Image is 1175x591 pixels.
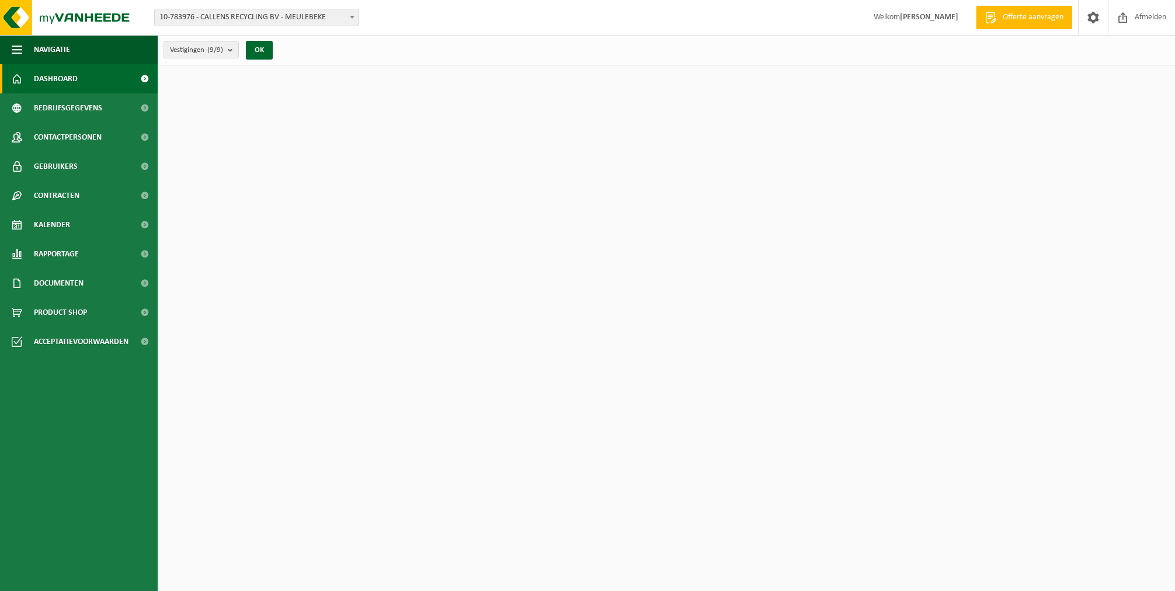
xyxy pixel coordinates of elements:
[34,35,70,64] span: Navigatie
[154,9,359,26] span: 10-783976 - CALLENS RECYCLING BV - MEULEBEKE
[1000,12,1066,23] span: Offerte aanvragen
[170,41,223,59] span: Vestigingen
[34,181,79,210] span: Contracten
[34,123,102,152] span: Contactpersonen
[34,239,79,269] span: Rapportage
[155,9,358,26] span: 10-783976 - CALLENS RECYCLING BV - MEULEBEKE
[34,152,78,181] span: Gebruikers
[34,64,78,93] span: Dashboard
[900,13,958,22] strong: [PERSON_NAME]
[34,210,70,239] span: Kalender
[34,269,84,298] span: Documenten
[34,298,87,327] span: Product Shop
[34,93,102,123] span: Bedrijfsgegevens
[976,6,1072,29] a: Offerte aanvragen
[246,41,273,60] button: OK
[207,46,223,54] count: (9/9)
[164,41,239,58] button: Vestigingen(9/9)
[34,327,128,356] span: Acceptatievoorwaarden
